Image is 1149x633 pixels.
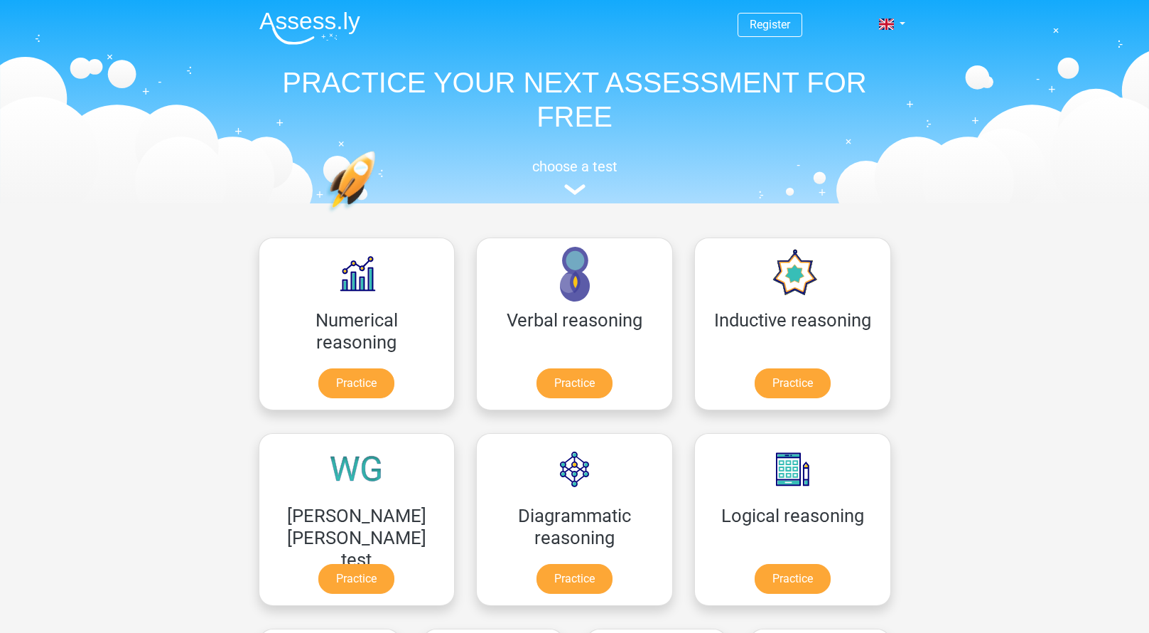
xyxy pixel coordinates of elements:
[750,18,790,31] a: Register
[564,184,586,195] img: assessment
[326,151,431,280] img: practice
[248,158,902,175] h5: choose a test
[248,158,902,196] a: choose a test
[536,564,613,594] a: Practice
[318,368,394,398] a: Practice
[755,368,831,398] a: Practice
[755,564,831,594] a: Practice
[536,368,613,398] a: Practice
[318,564,394,594] a: Practice
[259,11,360,45] img: Assessly
[248,65,902,134] h1: PRACTICE YOUR NEXT ASSESSMENT FOR FREE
